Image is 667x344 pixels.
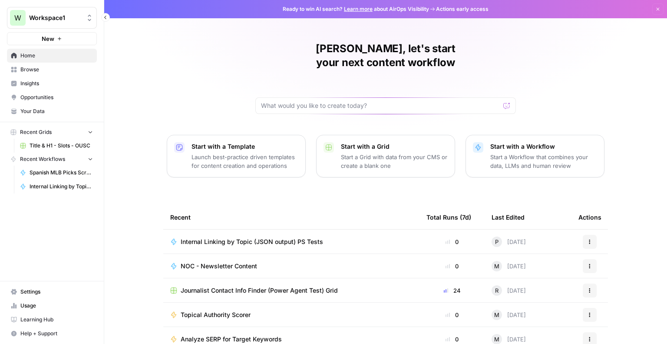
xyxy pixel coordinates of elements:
[181,335,282,344] span: Analyze SERP for Target Keywords
[341,153,448,170] p: Start a Grid with data from your CMS or create a blank one
[20,155,65,163] span: Recent Workflows
[7,49,97,63] a: Home
[29,13,82,22] span: Workspace1
[426,286,478,295] div: 24
[494,311,499,319] span: M
[7,90,97,104] a: Opportunities
[7,63,97,77] a: Browse
[255,42,516,70] h1: [PERSON_NAME], let's start your next content workflow
[7,104,97,118] a: Your Data
[20,80,93,87] span: Insights
[7,313,97,327] a: Learning Hub
[20,128,52,136] span: Recent Grids
[170,335,413,344] a: Analyze SERP for Target Keywords
[492,310,526,320] div: [DATE]
[20,107,93,115] span: Your Data
[466,135,604,177] button: Start with a WorkflowStart a Workflow that combines your data, LLMs and human review
[341,142,448,151] p: Start with a Grid
[7,7,97,29] button: Workspace: Workspace1
[167,135,306,177] button: Start with a TemplateLaunch best-practice driven templates for content creation and operations
[30,183,93,190] span: Internal Linking by Topic (JSON output) PS Tests
[495,237,499,246] span: P
[494,335,499,344] span: M
[16,180,97,194] a: Internal Linking by Topic (JSON output) PS Tests
[426,205,471,229] div: Total Runs (7d)
[492,285,526,296] div: [DATE]
[20,330,93,337] span: Help + Support
[426,335,478,344] div: 0
[170,205,413,229] div: Recent
[7,327,97,341] button: Help + Support
[7,126,97,139] button: Recent Grids
[492,237,526,247] div: [DATE]
[20,94,93,101] span: Opportunities
[492,261,526,271] div: [DATE]
[492,205,525,229] div: Last Edited
[170,262,413,271] a: NOC - Newsletter Content
[181,262,257,271] span: NOC - Newsletter Content
[170,311,413,319] a: Topical Authority Scorer
[42,34,54,43] span: New
[426,262,478,271] div: 0
[16,166,97,180] a: Spanish MLB Picks Scraper for TSG
[7,32,97,45] button: New
[316,135,455,177] button: Start with a GridStart a Grid with data from your CMS or create a blank one
[436,5,489,13] span: Actions early access
[30,169,93,177] span: Spanish MLB Picks Scraper for TSG
[20,288,93,296] span: Settings
[16,139,97,153] a: Title & H1 - Slots - OUSC
[14,13,21,23] span: W
[7,299,97,313] a: Usage
[181,286,338,295] span: Journalist Contact Info Finder (Power Agent Test) Grid
[20,66,93,73] span: Browse
[30,142,93,150] span: Title & H1 - Slots - OUSC
[7,77,97,90] a: Insights
[181,237,323,246] span: Internal Linking by Topic (JSON output) PS Tests
[261,101,500,110] input: What would you like to create today?
[7,285,97,299] a: Settings
[426,237,478,246] div: 0
[344,6,373,12] a: Learn more
[578,205,601,229] div: Actions
[490,142,597,151] p: Start with a Workflow
[192,142,298,151] p: Start with a Template
[20,302,93,310] span: Usage
[170,237,413,246] a: Internal Linking by Topic (JSON output) PS Tests
[20,52,93,60] span: Home
[170,286,413,295] a: Journalist Contact Info Finder (Power Agent Test) Grid
[7,153,97,166] button: Recent Workflows
[20,316,93,324] span: Learning Hub
[495,286,499,295] span: R
[283,5,429,13] span: Ready to win AI search? about AirOps Visibility
[426,311,478,319] div: 0
[192,153,298,170] p: Launch best-practice driven templates for content creation and operations
[181,311,251,319] span: Topical Authority Scorer
[494,262,499,271] span: M
[490,153,597,170] p: Start a Workflow that combines your data, LLMs and human review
